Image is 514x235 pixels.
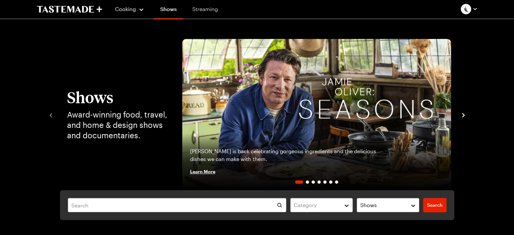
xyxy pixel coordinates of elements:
span: Go to slide 1 [295,180,303,184]
p: [PERSON_NAME] is back celebrating gorgeous ingredients and the delicious dishes we can make with ... [190,147,393,163]
button: Profile picture [461,4,478,14]
span: Go to slide 5 [323,180,327,184]
span: Go to slide 6 [329,180,332,184]
span: Shows [360,201,377,209]
button: navigate to previous item [48,111,54,118]
div: Category [294,201,340,209]
a: filters [423,198,447,212]
img: Profile picture [461,4,471,14]
input: Search [68,198,287,212]
button: Category [290,198,353,212]
span: Go to slide 4 [317,180,321,184]
button: Cooking [115,1,145,17]
span: Cooking [115,6,136,12]
span: Go to slide 2 [306,180,309,184]
a: To Tastemade Home Page [37,6,102,13]
span: Search [427,202,443,208]
img: Jamie Oliver: Seasons [182,39,451,190]
p: Award-winning food, travel, and home & design shows and documentaries. [67,109,169,141]
div: 1 / 7 [182,39,451,190]
span: Learn More [190,168,215,175]
span: Go to slide 3 [312,180,315,184]
span: Go to slide 7 [335,180,338,184]
h1: Shows [67,89,169,105]
a: Shows [154,1,183,19]
a: Jamie Oliver: Seasons[PERSON_NAME] is back celebrating gorgeous ingredients and the delicious dis... [182,39,451,190]
button: Shows [357,198,419,212]
button: navigate to next item [460,111,467,118]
